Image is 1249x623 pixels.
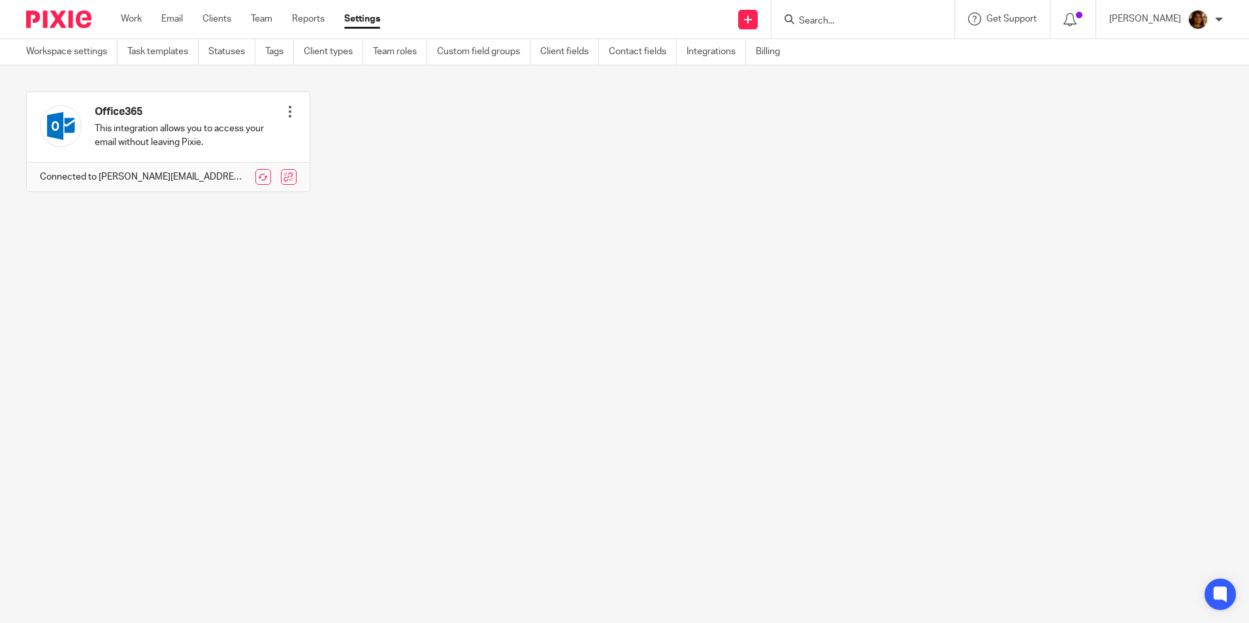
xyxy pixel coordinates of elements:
p: [PERSON_NAME] [1109,12,1181,25]
a: Statuses [208,39,255,65]
p: Connected to [PERSON_NAME][EMAIL_ADDRESS][DOMAIN_NAME] [40,170,245,184]
input: Search [798,16,915,27]
a: Contact fields [609,39,677,65]
a: Task templates [127,39,199,65]
img: Pixie [26,10,91,28]
a: Clients [203,12,231,25]
img: outlook.svg [40,105,82,147]
a: Email [161,12,183,25]
a: Integrations [687,39,746,65]
a: Custom field groups [437,39,530,65]
a: Billing [756,39,790,65]
a: Client types [304,39,363,65]
a: Workspace settings [26,39,118,65]
a: Client fields [540,39,599,65]
h4: Office365 [95,105,284,119]
a: Team roles [373,39,427,65]
a: Work [121,12,142,25]
span: Get Support [986,14,1037,24]
img: Arvinder.jpeg [1188,9,1208,30]
a: Reports [292,12,325,25]
p: This integration allows you to access your email without leaving Pixie. [95,122,284,149]
a: Team [251,12,272,25]
a: Settings [344,12,380,25]
a: Tags [265,39,294,65]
